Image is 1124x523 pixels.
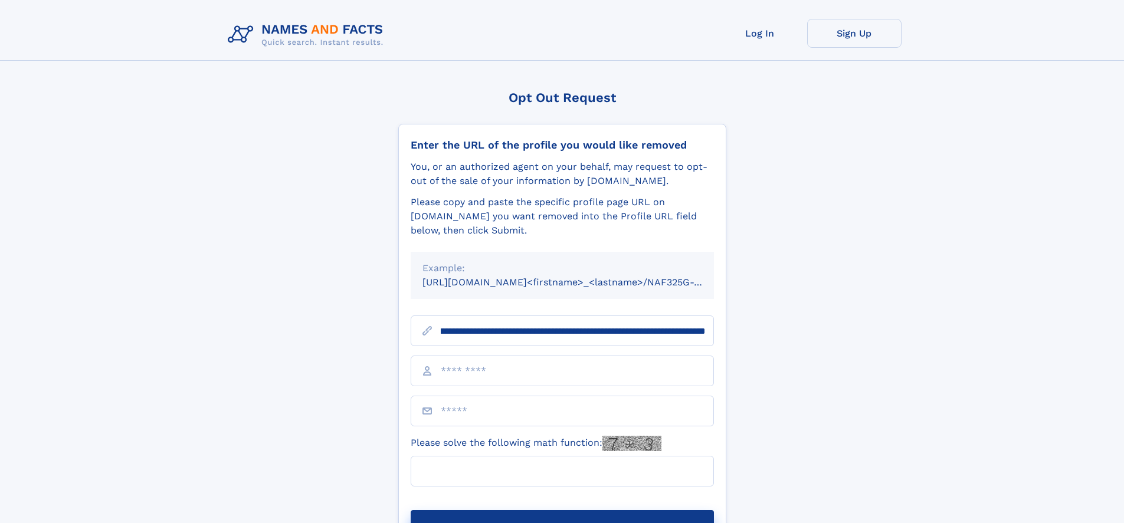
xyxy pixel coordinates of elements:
[411,160,714,188] div: You, or an authorized agent on your behalf, may request to opt-out of the sale of your informatio...
[223,19,393,51] img: Logo Names and Facts
[411,436,661,451] label: Please solve the following math function:
[422,277,736,288] small: [URL][DOMAIN_NAME]<firstname>_<lastname>/NAF325G-xxxxxxxx
[807,19,902,48] a: Sign Up
[411,195,714,238] div: Please copy and paste the specific profile page URL on [DOMAIN_NAME] you want removed into the Pr...
[398,90,726,105] div: Opt Out Request
[713,19,807,48] a: Log In
[422,261,702,275] div: Example:
[411,139,714,152] div: Enter the URL of the profile you would like removed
